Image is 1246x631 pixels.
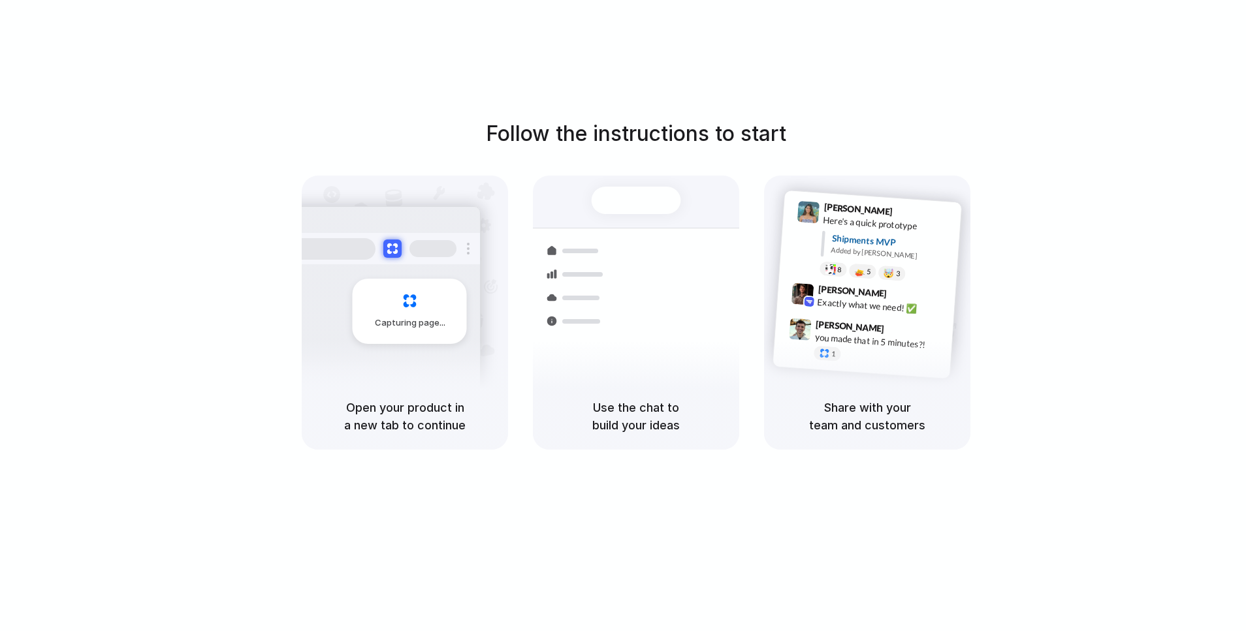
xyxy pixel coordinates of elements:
[375,316,447,330] span: Capturing page
[549,399,724,434] h5: Use the chat to build your ideas
[818,282,887,301] span: [PERSON_NAME]
[897,206,923,222] span: 9:41 AM
[317,399,492,434] h5: Open your product in a new tab to continue
[837,266,842,273] span: 8
[816,317,885,336] span: [PERSON_NAME]
[891,288,918,303] span: 9:42 AM
[780,399,955,434] h5: Share with your team and customers
[884,268,895,278] div: 🤯
[831,350,836,358] span: 1
[888,323,915,339] span: 9:47 AM
[867,268,871,275] span: 5
[831,245,951,264] div: Added by [PERSON_NAME]
[817,296,948,318] div: Exactly what we need! ✅
[831,232,952,253] div: Shipments MVP
[823,213,953,236] div: Here's a quick prototype
[486,118,786,149] h1: Follow the instructions to start
[823,200,893,219] span: [PERSON_NAME]
[896,270,901,277] span: 3
[814,330,945,352] div: you made that in 5 minutes?!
